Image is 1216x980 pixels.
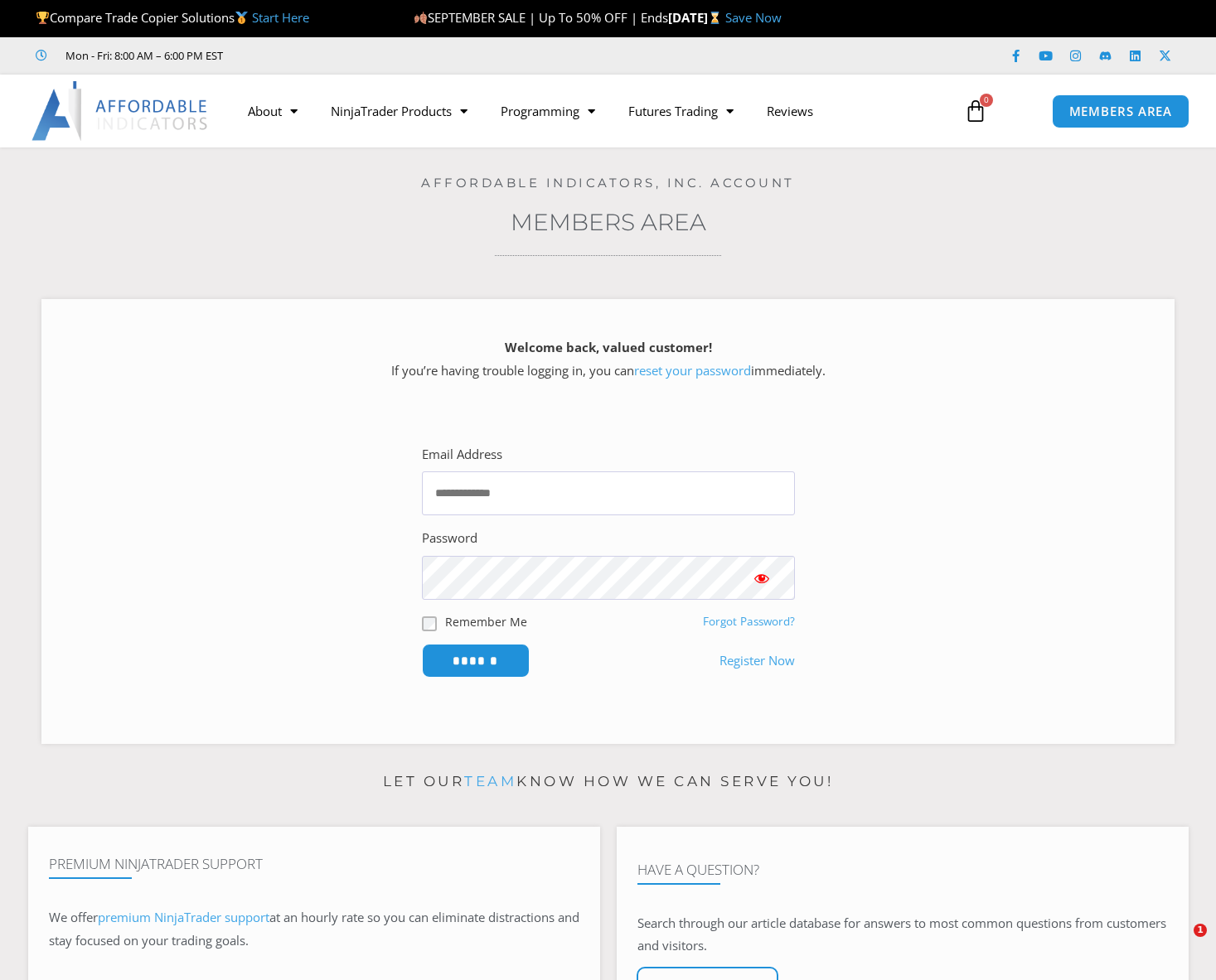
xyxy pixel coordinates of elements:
a: Reviews [750,92,830,130]
span: SEPTEMBER SALE | Up To 50% OFF | Ends [414,9,668,26]
a: Affordable Indicators, Inc. Account [421,175,795,191]
a: team [464,773,516,789]
a: 0 [939,87,1012,135]
p: Let our know how we can serve you! [28,769,1189,795]
p: Search through our article database for answers to most common questions from customers and visit... [637,912,1168,958]
label: Remember Me [445,613,527,630]
span: MEMBERS AREA [1069,105,1173,118]
img: 🏆 [36,12,49,24]
a: Members Area [511,208,706,236]
nav: Menu [231,92,949,130]
a: premium NinjaTrader support [98,909,269,925]
button: Show password [729,556,795,600]
label: Email Address [422,443,502,466]
img: 🍂 [414,12,427,24]
a: Futures Trading [612,92,750,130]
strong: [DATE] [668,9,725,26]
span: 1 [1194,924,1207,937]
span: at an hourly rate so you can eliminate distractions and stay focused on your trading goals. [49,909,579,949]
a: Start Here [252,9,309,26]
span: Mon - Fri: 8:00 AM – 6:00 PM EST [61,46,223,65]
a: reset your password [634,362,751,379]
h4: Premium NinjaTrader Support [49,856,579,872]
a: NinjaTrader Products [314,92,484,130]
a: Save Now [725,9,782,26]
img: ⌛ [709,12,721,24]
a: MEMBERS AREA [1052,94,1190,128]
a: Programming [484,92,612,130]
img: LogoAI | Affordable Indicators – NinjaTrader [31,81,210,141]
p: If you’re having trouble logging in, you can immediately. [70,336,1146,383]
span: Compare Trade Copier Solutions [36,9,309,26]
h4: Have A Question? [637,862,1168,878]
span: 0 [980,94,993,107]
iframe: Customer reviews powered by Trustpilot [246,47,495,64]
iframe: Intercom live chat [1160,924,1199,963]
a: Forgot Password? [703,614,795,629]
img: 🥇 [235,12,248,24]
a: Register Now [719,649,795,673]
a: About [231,92,314,130]
span: We offer [49,909,98,925]
strong: Welcome back, valued customer! [505,339,712,355]
label: Password [422,527,477,550]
